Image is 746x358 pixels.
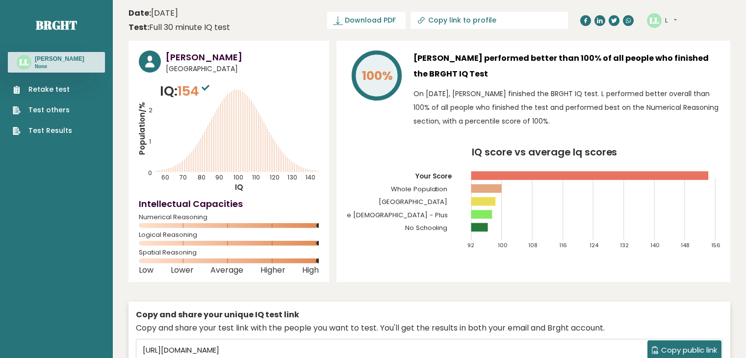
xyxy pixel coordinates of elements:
[137,102,147,155] tspan: Population/%
[149,106,153,114] tspan: 2
[36,17,77,33] a: Brght
[148,169,152,177] tspan: 0
[413,51,720,82] h3: [PERSON_NAME] performed better than 100% of all people who finished the BRGHT IQ Test
[215,173,223,181] tspan: 90
[233,173,243,181] tspan: 100
[139,197,319,210] h4: Intellectual Capacities
[162,173,170,181] tspan: 60
[35,55,84,63] h3: [PERSON_NAME]
[139,251,319,255] span: Spatial Reasoning
[590,241,599,249] tspan: 124
[529,241,538,249] tspan: 108
[13,126,72,136] a: Test Results
[136,322,723,334] div: Copy and share your test link with the people you want to test. You'll get the results in both yo...
[661,345,717,356] span: Copy public link
[13,105,72,115] a: Test others
[665,16,677,26] button: L
[149,137,151,146] tspan: 1
[139,215,319,219] span: Numerical Reasoning
[129,7,178,19] time: [DATE]
[391,184,448,194] tspan: Whole Population
[210,268,243,272] span: Average
[681,241,690,249] tspan: 148
[160,81,212,101] p: IQ:
[270,173,280,181] tspan: 120
[139,233,319,237] span: Logical Reasoning
[129,22,149,33] b: Test:
[302,268,319,272] span: High
[362,67,393,84] tspan: 100%
[171,268,194,272] span: Lower
[178,82,212,100] span: 154
[35,63,84,70] p: None
[650,241,660,249] tspan: 140
[136,309,723,321] div: Copy and share your unique IQ test link
[345,15,396,26] span: Download PDF
[129,22,230,33] div: Full 30 minute IQ test
[13,84,72,95] a: Retake test
[198,173,206,181] tspan: 80
[235,182,243,192] tspan: IQ
[180,173,187,181] tspan: 70
[252,173,260,181] tspan: 110
[620,241,629,249] tspan: 132
[498,241,508,249] tspan: 100
[338,210,448,220] tspan: Age [DEMOGRAPHIC_DATA] - Plus
[472,145,617,159] tspan: IQ score vs average Iq scores
[413,87,720,128] p: On [DATE], [PERSON_NAME] finished the BRGHT IQ test. L performed better overall than 100% of all ...
[379,197,448,206] tspan: [GEOGRAPHIC_DATA]
[129,7,151,19] b: Date:
[649,14,659,26] text: LL
[405,223,448,232] tspan: No Schooling
[415,172,452,181] tspan: Your Score
[166,64,319,74] span: [GEOGRAPHIC_DATA]
[139,268,154,272] span: Low
[327,12,406,29] a: Download PDF
[19,56,29,68] text: LL
[559,241,567,249] tspan: 116
[306,173,315,181] tspan: 140
[287,173,297,181] tspan: 130
[166,51,319,64] h3: [PERSON_NAME]
[467,241,474,249] tspan: 92
[260,268,285,272] span: Higher
[712,241,721,249] tspan: 156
